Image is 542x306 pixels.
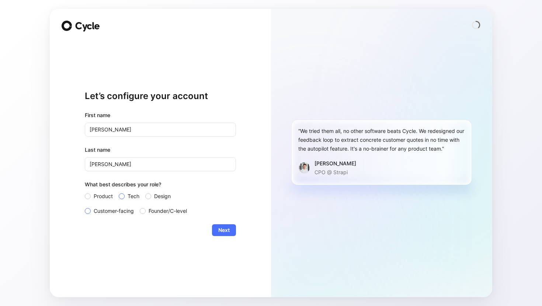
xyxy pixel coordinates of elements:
[149,207,187,215] span: Founder/C-level
[85,111,236,120] div: First name
[94,207,134,215] span: Customer-facing
[298,127,465,153] div: “We tried them all, no other software beats Cycle. We redesigned our feedback loop to extract con...
[85,145,236,154] label: Last name
[315,168,356,177] p: CPO @ Strapi
[85,123,236,137] input: John
[154,192,171,201] span: Design
[218,226,230,235] span: Next
[85,90,236,102] h1: Let’s configure your account
[94,192,113,201] span: Product
[85,180,236,192] div: What best describes your role?
[212,224,236,236] button: Next
[85,157,236,171] input: Doe
[128,192,139,201] span: Tech
[315,159,356,168] div: [PERSON_NAME]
